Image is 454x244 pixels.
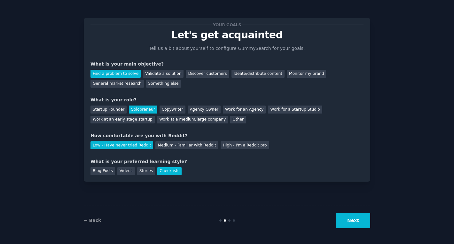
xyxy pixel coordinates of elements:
div: What is your role? [90,97,364,103]
a: ← Back [84,218,101,223]
div: Low - Have never tried Reddit [90,141,153,149]
div: Blog Posts [90,167,115,175]
div: Checklists [157,167,182,175]
div: Medium - Familiar with Reddit [155,141,218,149]
div: Work for a Startup Studio [268,106,322,114]
div: Work at a medium/large company [157,116,228,124]
div: Agency Owner [188,106,221,114]
div: Copywriter [160,106,185,114]
div: Validate a solution [143,70,184,78]
div: General market research [90,80,144,88]
div: What is your preferred learning style? [90,158,364,165]
button: Next [336,213,370,228]
div: Stories [137,167,155,175]
div: Videos [117,167,135,175]
p: Tell us a bit about yourself to configure GummySearch for your goals. [146,45,308,52]
div: Work at an early stage startup [90,116,155,124]
div: How comfortable are you with Reddit? [90,132,364,139]
div: Solopreneur [129,106,157,114]
div: Something else [146,80,181,88]
div: Discover customers [186,70,229,78]
div: Monitor my brand [287,70,326,78]
div: What is your main objective? [90,61,364,67]
div: Other [230,116,246,124]
div: Find a problem to solve [90,70,141,78]
div: Work for an Agency [223,106,266,114]
div: Startup Founder [90,106,127,114]
p: Let's get acquainted [90,29,364,41]
span: Your goals [212,21,242,28]
div: Ideate/distribute content [231,70,285,78]
div: High - I'm a Reddit pro [221,141,269,149]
